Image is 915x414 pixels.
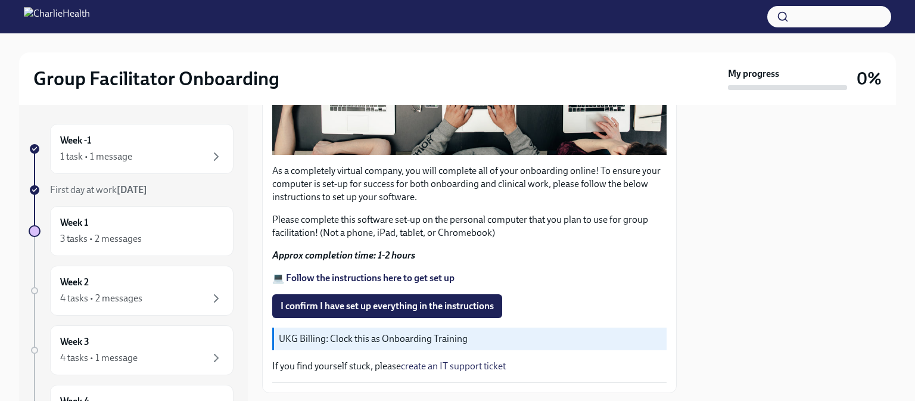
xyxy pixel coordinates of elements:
[279,332,662,345] p: UKG Billing: Clock this as Onboarding Training
[60,276,89,289] h6: Week 2
[60,351,138,365] div: 4 tasks • 1 message
[60,232,142,245] div: 3 tasks • 2 messages
[272,164,667,204] p: As a completely virtual company, you will complete all of your onboarding online! To ensure your ...
[60,335,89,348] h6: Week 3
[24,7,90,26] img: CharlieHealth
[60,395,89,408] h6: Week 4
[29,183,234,197] a: First day at work[DATE]
[29,325,234,375] a: Week 34 tasks • 1 message
[281,300,494,312] span: I confirm I have set up everything in the instructions
[857,68,882,89] h3: 0%
[29,266,234,316] a: Week 24 tasks • 2 messages
[29,206,234,256] a: Week 13 tasks • 2 messages
[272,272,455,284] a: 💻 Follow the instructions here to get set up
[272,213,667,239] p: Please complete this software set-up on the personal computer that you plan to use for group faci...
[60,216,88,229] h6: Week 1
[401,360,506,372] a: create an IT support ticket
[728,67,779,80] strong: My progress
[272,360,667,373] p: If you find yourself stuck, please
[33,67,279,91] h2: Group Facilitator Onboarding
[29,124,234,174] a: Week -11 task • 1 message
[60,134,91,147] h6: Week -1
[50,184,147,195] span: First day at work
[272,294,502,318] button: I confirm I have set up everything in the instructions
[117,184,147,195] strong: [DATE]
[272,250,415,261] strong: Approx completion time: 1-2 hours
[60,292,142,305] div: 4 tasks • 2 messages
[60,150,132,163] div: 1 task • 1 message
